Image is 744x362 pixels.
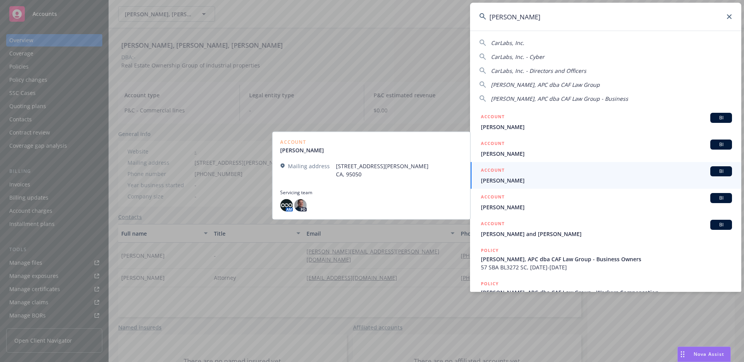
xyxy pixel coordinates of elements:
[481,280,499,288] h5: POLICY
[481,263,732,271] span: 57 SBA BL3272 SC, [DATE]-[DATE]
[713,221,729,228] span: BI
[713,195,729,202] span: BI
[491,53,544,60] span: CarLabs, Inc. - Cyber
[481,247,499,254] h5: POLICY
[713,141,729,148] span: BI
[470,109,741,135] a: ACCOUNTBI[PERSON_NAME]
[491,95,628,102] span: [PERSON_NAME], APC dba CAF Law Group - Business
[713,168,729,175] span: BI
[470,135,741,162] a: ACCOUNTBI[PERSON_NAME]
[491,81,600,88] span: [PERSON_NAME], APC dba CAF Law Group
[491,39,524,47] span: CarLabs, Inc.
[481,220,505,229] h5: ACCOUNT
[481,193,505,202] h5: ACCOUNT
[677,346,731,362] button: Nova Assist
[481,113,505,122] h5: ACCOUNT
[481,176,732,184] span: [PERSON_NAME]
[481,288,732,296] span: [PERSON_NAME], APC dba CAF Law Group - Workers Compensation
[470,242,741,276] a: POLICY[PERSON_NAME], APC dba CAF Law Group - Business Owners57 SBA BL3272 SC, [DATE]-[DATE]
[470,3,741,31] input: Search...
[470,276,741,309] a: POLICY[PERSON_NAME], APC dba CAF Law Group - Workers Compensation
[491,67,586,74] span: CarLabs, Inc. - Directors and Officers
[470,162,741,189] a: ACCOUNTBI[PERSON_NAME]
[470,215,741,242] a: ACCOUNTBI[PERSON_NAME] and [PERSON_NAME]
[694,351,724,357] span: Nova Assist
[481,150,732,158] span: [PERSON_NAME]
[678,347,687,362] div: Drag to move
[481,230,732,238] span: [PERSON_NAME] and [PERSON_NAME]
[481,166,505,176] h5: ACCOUNT
[713,114,729,121] span: BI
[481,123,732,131] span: [PERSON_NAME]
[470,189,741,215] a: ACCOUNTBI[PERSON_NAME]
[481,140,505,149] h5: ACCOUNT
[481,255,732,263] span: [PERSON_NAME], APC dba CAF Law Group - Business Owners
[481,203,732,211] span: [PERSON_NAME]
